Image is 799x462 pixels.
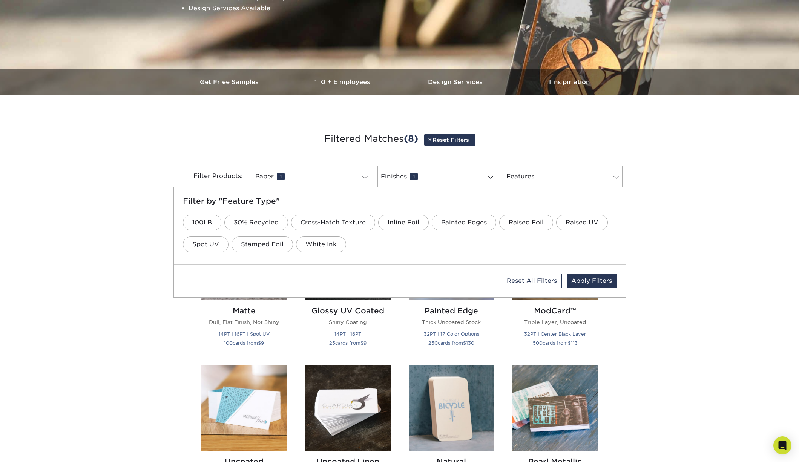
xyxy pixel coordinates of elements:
[409,318,494,326] p: Thick Uncoated Stock
[219,331,270,337] small: 14PT | 16PT | Spot UV
[432,215,496,230] a: Painted Edges
[287,78,400,86] h3: 10+ Employees
[183,236,229,252] a: Spot UV
[428,340,474,346] small: cards from
[201,306,287,315] h2: Matte
[513,69,626,95] a: Inspiration
[571,340,578,346] span: 113
[224,215,288,230] a: 30% Recycled
[428,340,438,346] span: 250
[252,166,371,187] a: Paper1
[179,122,620,157] h3: Filtered Matches
[201,318,287,326] p: Dull, Flat Finish, Not Shiny
[363,340,367,346] span: 9
[512,318,598,326] p: Triple Layer, Uncoated
[305,318,391,326] p: Shiny Coating
[512,365,598,451] img: Pearl Metallic Business Cards
[533,340,543,346] span: 500
[261,340,264,346] span: 9
[224,340,233,346] span: 100
[410,173,418,180] span: 1
[305,306,391,315] h2: Glossy UV Coated
[502,274,562,288] a: Reset All Filters
[499,215,553,230] a: Raised Foil
[404,133,418,144] span: (8)
[360,340,363,346] span: $
[232,236,293,252] a: Stamped Foil
[463,340,466,346] span: $
[512,306,598,315] h2: ModCard™
[524,331,586,337] small: 32PT | Center Black Layer
[466,340,474,346] span: 130
[409,365,494,451] img: Natural Business Cards
[183,196,617,206] h5: Filter by "Feature Type"
[334,331,361,337] small: 14PT | 16PT
[173,69,287,95] a: Get Free Samples
[533,340,578,346] small: cards from
[400,78,513,86] h3: Design Services
[291,215,375,230] a: Cross-Hatch Texture
[773,436,791,454] div: Open Intercom Messenger
[287,69,400,95] a: 10+ Employees
[224,340,264,346] small: cards from
[567,274,617,288] a: Apply Filters
[377,166,497,187] a: Finishes1
[2,439,64,459] iframe: Google Customer Reviews
[424,134,475,146] a: Reset Filters
[378,215,429,230] a: Inline Foil
[568,340,571,346] span: $
[305,365,391,451] img: Uncoated Linen Business Cards
[329,340,335,346] span: 25
[296,236,346,252] a: White Ink
[258,340,261,346] span: $
[329,340,367,346] small: cards from
[424,331,479,337] small: 32PT | 17 Color Options
[556,215,608,230] a: Raised UV
[183,215,221,230] a: 100LB
[201,365,287,451] img: Uncoated Business Cards
[513,78,626,86] h3: Inspiration
[189,3,624,14] li: Design Services Available
[400,69,513,95] a: Design Services
[277,173,285,180] span: 1
[173,166,249,187] div: Filter Products:
[503,166,623,187] a: Features
[409,306,494,315] h2: Painted Edge
[173,78,287,86] h3: Get Free Samples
